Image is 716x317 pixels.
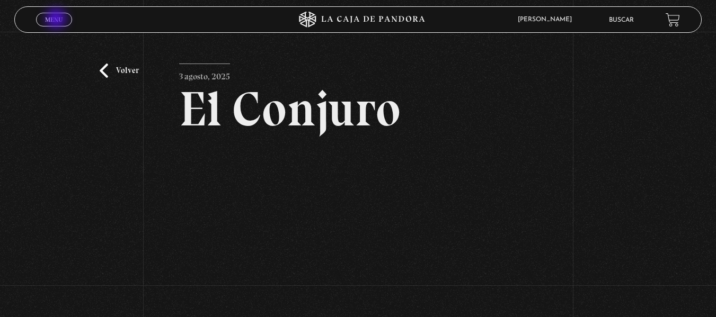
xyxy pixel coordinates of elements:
a: View your shopping cart [666,12,680,26]
span: [PERSON_NAME] [512,16,582,23]
span: Cerrar [41,25,66,33]
span: Menu [45,16,63,23]
h2: El Conjuro [179,85,536,133]
p: 3 agosto, 2025 [179,64,230,85]
a: Volver [100,64,139,78]
a: Buscar [609,17,634,23]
